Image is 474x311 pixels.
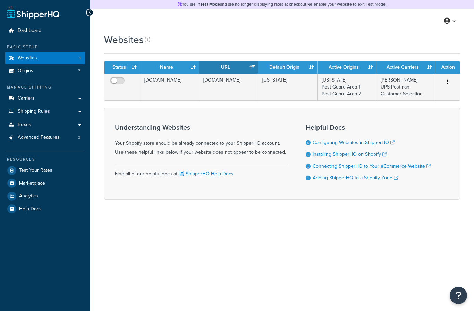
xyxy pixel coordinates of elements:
[115,124,288,157] div: Your Shopify store should be already connected to your ShipperHQ account. Use these helpful links...
[5,131,85,144] a: Advanced Features 3
[5,190,85,202] a: Analytics
[5,131,85,144] li: Advanced Features
[5,65,85,77] a: Origins 3
[318,61,376,74] th: Active Origins: activate to sort column ascending
[18,109,50,115] span: Shipping Rules
[376,61,435,74] th: Active Carriers: activate to sort column ascending
[18,68,33,74] span: Origins
[5,177,85,190] a: Marketplace
[18,95,35,101] span: Carriers
[115,164,288,178] div: Find all of our helpful docs at:
[307,1,387,7] a: Re-enable your website to exit Test Mode.
[313,151,387,158] a: Installing ShipperHQ on Shopify
[5,84,85,90] div: Manage Shipping
[5,44,85,50] div: Basic Setup
[199,61,258,74] th: URL: activate to sort column ascending
[18,135,60,141] span: Advanced Features
[376,74,435,100] td: [PERSON_NAME] UPS Postman Customer Selection
[200,1,220,7] strong: Test Mode
[18,55,37,61] span: Websites
[313,174,398,182] a: Adding ShipperHQ to a Shopify Zone
[5,118,85,131] a: Boxes
[5,52,85,65] li: Websites
[18,122,31,128] span: Boxes
[318,74,376,100] td: [US_STATE] Post Guard Area 1 Post Guard Area 2
[306,124,431,131] h3: Helpful Docs
[19,206,42,212] span: Help Docs
[78,135,81,141] span: 3
[115,124,288,131] h3: Understanding Websites
[5,92,85,105] a: Carriers
[199,74,258,100] td: [DOMAIN_NAME]
[178,170,234,177] a: ShipperHQ Help Docs
[435,61,460,74] th: Action
[18,28,41,34] span: Dashboard
[258,61,317,74] th: Default Origin: activate to sort column ascending
[313,139,395,146] a: Configuring Websites in ShipperHQ
[7,5,59,19] a: ShipperHQ Home
[19,193,38,199] span: Analytics
[5,24,85,37] a: Dashboard
[258,74,317,100] td: [US_STATE]
[5,105,85,118] a: Shipping Rules
[313,162,431,170] a: Connecting ShipperHQ to Your eCommerce Website
[5,52,85,65] a: Websites 1
[5,164,85,177] a: Test Your Rates
[79,55,81,61] span: 1
[140,61,199,74] th: Name: activate to sort column ascending
[104,33,144,47] h1: Websites
[5,65,85,77] li: Origins
[19,168,52,174] span: Test Your Rates
[140,74,199,100] td: [DOMAIN_NAME]
[5,157,85,162] div: Resources
[19,180,45,186] span: Marketplace
[5,203,85,215] a: Help Docs
[104,61,140,74] th: Status: activate to sort column ascending
[450,287,467,304] button: Open Resource Center
[78,68,81,74] span: 3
